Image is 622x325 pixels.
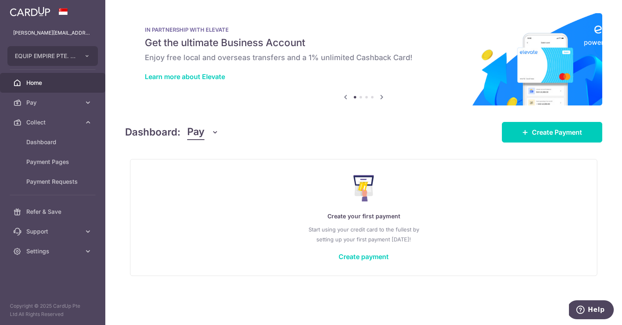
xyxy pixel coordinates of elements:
[26,227,81,236] span: Support
[569,300,614,321] iframe: Opens a widget where you can find more information
[26,98,81,107] span: Pay
[26,208,81,216] span: Refer & Save
[187,124,219,140] button: Pay
[13,29,92,37] p: [PERSON_NAME][EMAIL_ADDRESS][DOMAIN_NAME]
[26,158,81,166] span: Payment Pages
[26,178,81,186] span: Payment Requests
[187,124,204,140] span: Pay
[147,224,580,244] p: Start using your credit card to the fullest by setting up your first payment [DATE]!
[26,247,81,255] span: Settings
[502,122,602,143] a: Create Payment
[532,127,582,137] span: Create Payment
[145,72,225,81] a: Learn more about Elevate
[145,26,583,33] p: IN PARTNERSHIP WITH ELEVATE
[26,79,81,87] span: Home
[7,46,98,66] button: EQUIP EMPIRE PTE. LTD.
[125,125,181,140] h4: Dashboard:
[15,52,76,60] span: EQUIP EMPIRE PTE. LTD.
[145,53,583,63] h6: Enjoy free local and overseas transfers and a 1% unlimited Cashback Card!
[10,7,50,16] img: CardUp
[26,118,81,126] span: Collect
[147,211,580,221] p: Create your first payment
[145,36,583,49] h5: Get the ultimate Business Account
[353,175,374,201] img: Make Payment
[26,138,81,146] span: Dashboard
[125,13,602,105] img: Renovation banner
[339,253,389,261] a: Create payment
